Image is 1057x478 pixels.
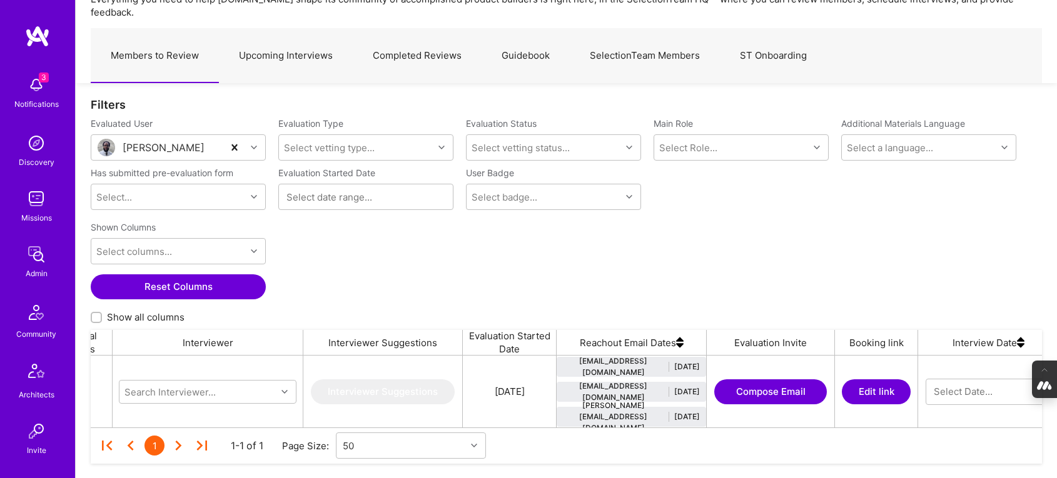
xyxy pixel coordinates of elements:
[231,439,263,452] div: 1-1 of 1
[91,167,233,179] label: Has submitted pre-evaluation form
[495,385,525,398] div: [DATE]
[251,248,257,254] i: icon Chevron
[570,29,720,83] a: SelectionTeam Members
[1001,144,1008,151] i: icon Chevron
[123,141,205,154] div: [PERSON_NAME]
[98,139,115,156] img: User Avatar
[353,29,482,83] a: Completed Reviews
[91,29,219,83] a: Members to Review
[626,144,632,151] i: icon Chevron
[720,29,827,83] a: ST Onboarding
[27,444,46,457] div: Invite
[934,386,1043,398] input: Select Date...
[282,439,336,452] div: Page Size:
[21,297,51,327] img: Community
[21,211,52,224] div: Missions
[96,245,172,258] div: Select columns...
[26,267,48,280] div: Admin
[21,358,51,388] img: Architects
[24,131,49,156] img: discovery
[472,191,537,204] div: Select badge...
[343,439,354,452] div: 50
[466,167,514,179] label: User Badge
[219,29,353,83] a: Upcoming Interviews
[674,411,700,422] div: [DATE]
[472,141,570,154] div: Select vetting status...
[674,386,700,397] div: [DATE]
[654,117,829,129] label: Main Role
[563,381,664,403] div: [EMAIL_ADDRESS][DOMAIN_NAME]
[91,98,1042,111] div: Filters
[471,442,477,449] i: icon Chevron
[144,436,164,456] div: 1
[563,400,664,434] div: [PERSON_NAME][EMAIL_ADDRESS][DOMAIN_NAME]
[19,388,54,401] div: Architects
[91,117,266,129] label: Evaluated User
[251,144,257,151] i: icon Chevron
[626,194,632,200] i: icon Chevron
[251,194,257,200] i: icon Chevron
[278,167,453,179] label: Evaluation Started Date
[96,191,132,204] div: Select...
[39,72,49,82] span: 3
[25,25,50,47] img: logo
[847,141,933,154] div: Select a language...
[24,419,49,444] img: Invite
[24,72,49,97] img: bell
[563,356,664,378] div: [EMAIL_ADDRESS][DOMAIN_NAME]
[303,330,463,355] div: Interviewer Suggestions
[281,389,288,395] i: icon Chevron
[674,361,700,372] div: [DATE]
[835,330,918,355] div: Booking link
[707,330,835,355] div: Evaluation Invite
[286,191,445,203] input: Select date range...
[107,311,185,324] span: Show all columns
[19,156,54,169] div: Discovery
[659,141,717,154] div: Select Role...
[91,221,156,233] label: Shown Columns
[482,29,570,83] a: Guidebook
[311,379,455,404] button: Interviewer Suggestions
[842,379,911,404] button: Edit link
[16,327,56,341] div: Community
[284,141,375,154] div: Select vetting type...
[676,330,684,355] img: sort
[24,242,49,267] img: admin teamwork
[278,117,343,129] label: Evaluation Type
[841,117,965,129] label: Additional Materials Language
[438,144,445,151] i: icon Chevron
[814,144,820,151] i: icon Chevron
[14,97,59,111] div: Notifications
[714,379,827,404] button: Compose Email
[91,274,266,299] button: Reset Columns
[1017,330,1024,355] img: sort
[24,186,49,211] img: teamwork
[466,117,537,129] label: Evaluation Status
[463,330,557,355] div: Evaluation Started Date
[557,330,707,355] div: Reachout Email Dates
[113,330,303,355] div: Interviewer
